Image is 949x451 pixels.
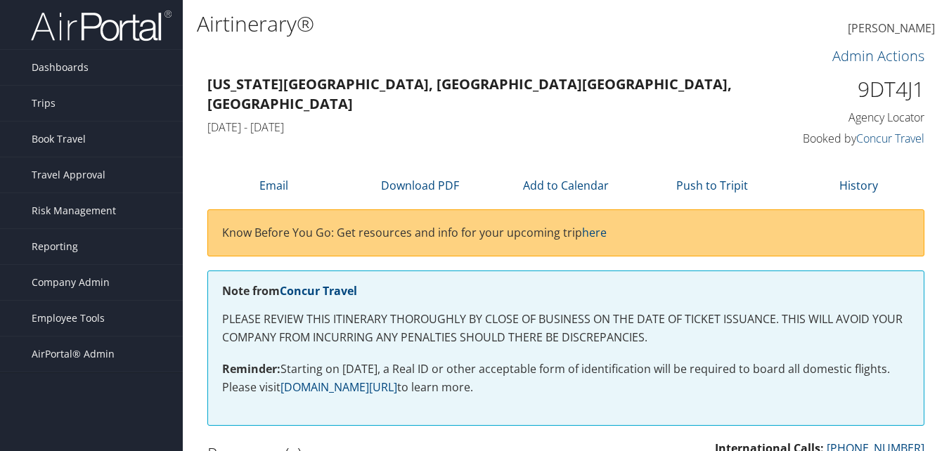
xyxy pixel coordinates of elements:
[32,86,56,121] span: Trips
[832,46,924,65] a: Admin Actions
[222,360,910,396] p: Starting on [DATE], a Real ID or other acceptable form of identification will be required to boar...
[523,178,609,193] a: Add to Calendar
[32,193,116,228] span: Risk Management
[848,7,935,51] a: [PERSON_NAME]
[381,178,459,193] a: Download PDF
[761,74,925,104] h1: 9DT4J1
[32,122,86,157] span: Book Travel
[207,74,732,113] strong: [US_STATE][GEOGRAPHIC_DATA], [GEOGRAPHIC_DATA] [GEOGRAPHIC_DATA], [GEOGRAPHIC_DATA]
[761,131,925,146] h4: Booked by
[222,224,910,242] p: Know Before You Go: Get resources and info for your upcoming trip
[280,379,397,395] a: [DOMAIN_NAME][URL]
[676,178,748,193] a: Push to Tripit
[32,301,105,336] span: Employee Tools
[197,9,689,39] h1: Airtinerary®
[761,110,925,125] h4: Agency Locator
[222,311,910,346] p: PLEASE REVIEW THIS ITINERARY THOROUGHLY BY CLOSE OF BUSINESS ON THE DATE OF TICKET ISSUANCE. THIS...
[839,178,878,193] a: History
[259,178,288,193] a: Email
[31,9,172,42] img: airportal-logo.png
[32,336,115,372] span: AirPortal® Admin
[280,283,357,299] a: Concur Travel
[32,265,110,300] span: Company Admin
[222,361,280,377] strong: Reminder:
[32,157,105,192] span: Travel Approval
[848,20,935,36] span: [PERSON_NAME]
[32,229,78,264] span: Reporting
[222,283,357,299] strong: Note from
[582,225,607,240] a: here
[32,50,89,85] span: Dashboards
[856,131,924,146] a: Concur Travel
[207,119,740,135] h4: [DATE] - [DATE]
